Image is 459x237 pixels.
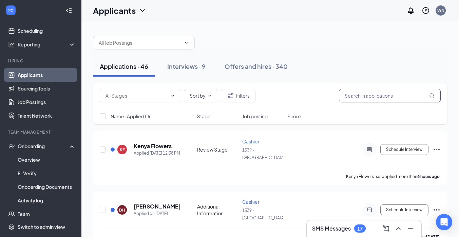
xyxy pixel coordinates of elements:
span: 1539 - [GEOGRAPHIC_DATA] [242,208,285,220]
svg: ActiveChat [365,147,374,152]
svg: ChevronDown [207,93,212,98]
p: Kenya Flowers has applied more than . [346,174,441,179]
a: Activity log [18,194,76,207]
svg: Ellipses [433,206,441,214]
div: WN [437,7,444,13]
svg: ChevronDown [184,40,189,45]
svg: Analysis [8,41,15,48]
span: Sort by [190,93,206,98]
button: ChevronUp [393,223,404,234]
input: Search in applications [339,89,441,102]
span: Cashier [242,199,260,205]
svg: Notifications [407,6,415,15]
div: Reporting [18,41,76,48]
div: 17 [357,226,363,232]
div: Interviews · 9 [167,62,206,71]
svg: WorkstreamLogo [7,7,14,14]
svg: ComposeMessage [382,224,390,233]
button: Filter Filters [221,89,255,102]
button: Sort byChevronDown [184,89,218,102]
div: Offers and hires · 340 [225,62,288,71]
button: Schedule Interview [380,144,428,155]
svg: Collapse [65,7,72,14]
div: KF [120,147,125,153]
h5: Kenya Flowers [134,142,172,150]
a: Onboarding Documents [18,180,76,194]
div: Applied on [DATE] [134,210,181,217]
div: Review Stage [197,146,238,153]
span: Job posting [242,113,268,120]
a: Job Postings [18,95,76,109]
div: Additional Information [197,203,238,217]
a: Team [18,207,76,221]
svg: Settings [8,223,15,230]
a: Overview [18,153,76,166]
div: Hiring [8,58,74,64]
button: Schedule Interview [380,204,428,215]
h1: Applicants [93,5,136,16]
input: All Job Postings [99,39,181,46]
svg: Ellipses [433,145,441,154]
span: Cashier [242,138,260,144]
svg: QuestionInfo [422,6,430,15]
button: Minimize [405,223,416,234]
div: Switch to admin view [18,223,65,230]
svg: ChevronDown [170,93,175,98]
svg: Filter [227,92,235,100]
div: Applied [DATE] 12:38 PM [134,150,180,157]
a: Scheduling [18,24,76,38]
a: Sourcing Tools [18,82,76,95]
div: Open Intercom Messenger [436,214,452,230]
div: Applications · 46 [100,62,148,71]
svg: MagnifyingGlass [429,93,435,98]
button: ComposeMessage [381,223,391,234]
svg: ChevronDown [138,6,147,15]
a: E-Verify [18,166,76,180]
svg: Minimize [406,224,415,233]
b: 6 hours ago [417,174,440,179]
a: Talent Network [18,109,76,122]
div: DH [119,207,125,213]
svg: ActiveChat [365,207,374,213]
div: Onboarding [18,143,70,150]
h5: [PERSON_NAME] [134,203,181,210]
div: Team Management [8,129,74,135]
span: Score [287,113,301,120]
span: Name · Applied On [111,113,152,120]
span: Stage [197,113,211,120]
svg: UserCheck [8,143,15,150]
h3: SMS Messages [312,225,351,232]
a: Applicants [18,68,76,82]
svg: ChevronUp [394,224,402,233]
span: 1539 - [GEOGRAPHIC_DATA] [242,147,285,160]
input: All Stages [106,92,167,99]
